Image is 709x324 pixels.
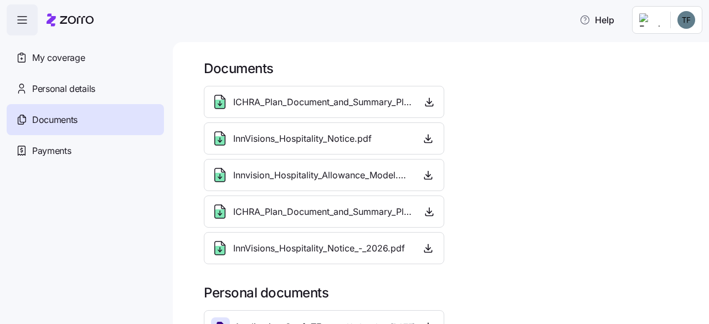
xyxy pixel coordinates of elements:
h1: Personal documents [204,284,693,301]
span: Help [579,13,614,27]
a: Payments [7,135,164,166]
span: ICHRA_Plan_Document_and_Summary_Plan_Description_-_2026.pdf [233,205,413,219]
span: Innvision_Hospitality_Allowance_Model.pdf [233,168,410,182]
img: efba2491e83d2947203ac56e98fc7221 [677,11,695,29]
a: My coverage [7,42,164,73]
img: Employer logo [639,13,661,27]
a: Documents [7,104,164,135]
a: Personal details [7,73,164,104]
span: InnVisions_Hospitality_Notice.pdf [233,132,372,146]
button: Help [571,9,623,31]
span: Personal details [32,82,95,96]
span: Payments [32,144,71,158]
h1: Documents [204,60,693,77]
span: My coverage [32,51,85,65]
span: ICHRA_Plan_Document_and_Summary_Plan_Description_-_2025.pdf [233,95,413,109]
span: Documents [32,113,78,127]
span: InnVisions_Hospitality_Notice_-_2026.pdf [233,241,405,255]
